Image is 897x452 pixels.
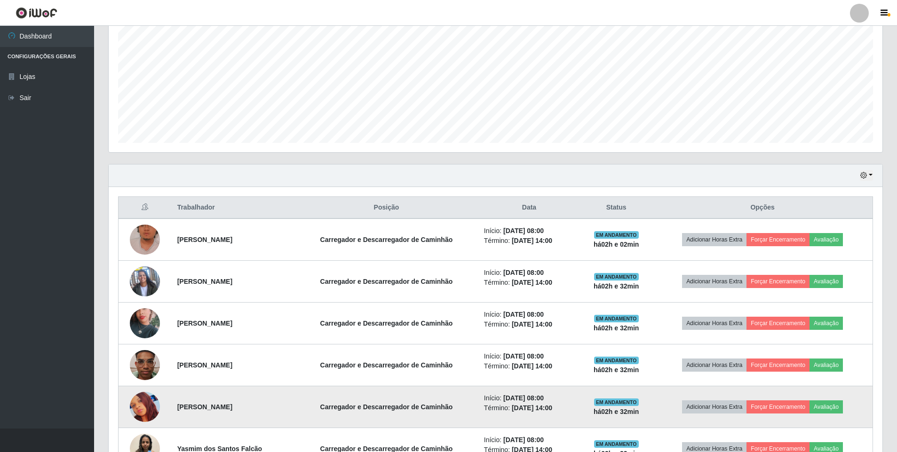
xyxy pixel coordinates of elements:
button: Avaliação [810,233,843,246]
strong: há 02 h e 32 min [594,282,639,290]
li: Término: [484,403,574,413]
th: Data [478,197,580,219]
span: EM ANDAMENTO [594,273,639,281]
button: Forçar Encerramento [746,317,810,330]
img: 1751108457941.jpeg [130,213,160,266]
time: [DATE] 08:00 [503,394,544,402]
li: Término: [484,361,574,371]
strong: Carregador e Descarregador de Caminhão [320,278,453,285]
time: [DATE] 08:00 [503,436,544,444]
li: Início: [484,226,574,236]
strong: Carregador e Descarregador de Caminhão [320,361,453,369]
time: [DATE] 08:00 [503,311,544,318]
th: Trabalhador [172,197,294,219]
strong: [PERSON_NAME] [177,403,232,411]
strong: Carregador e Descarregador de Caminhão [320,320,453,327]
strong: há 02 h e 32 min [594,324,639,332]
li: Início: [484,310,574,320]
img: 1753373599066.jpeg [130,296,160,350]
li: Início: [484,435,574,445]
button: Adicionar Horas Extra [682,358,746,372]
img: CoreUI Logo [16,7,57,19]
strong: há 02 h e 02 min [594,241,639,248]
time: [DATE] 14:00 [512,237,552,244]
button: Adicionar Horas Extra [682,400,746,413]
button: Adicionar Horas Extra [682,233,746,246]
time: [DATE] 14:00 [512,279,552,286]
li: Início: [484,268,574,278]
th: Posição [294,197,478,219]
button: Forçar Encerramento [746,275,810,288]
button: Avaliação [810,358,843,372]
button: Forçar Encerramento [746,400,810,413]
strong: Carregador e Descarregador de Caminhão [320,236,453,243]
button: Avaliação [810,400,843,413]
button: Forçar Encerramento [746,358,810,372]
th: Status [580,197,652,219]
time: [DATE] 14:00 [512,320,552,328]
span: EM ANDAMENTO [594,440,639,448]
li: Término: [484,278,574,288]
time: [DATE] 08:00 [503,269,544,276]
strong: há 02 h e 32 min [594,366,639,374]
strong: [PERSON_NAME] [177,320,232,327]
th: Opções [652,197,873,219]
time: [DATE] 14:00 [512,404,552,412]
span: EM ANDAMENTO [594,398,639,406]
li: Término: [484,236,574,246]
strong: [PERSON_NAME] [177,278,232,285]
time: [DATE] 08:00 [503,352,544,360]
li: Término: [484,320,574,329]
li: Início: [484,393,574,403]
span: EM ANDAMENTO [594,315,639,322]
strong: [PERSON_NAME] [177,361,232,369]
strong: [PERSON_NAME] [177,236,232,243]
li: Início: [484,351,574,361]
button: Avaliação [810,317,843,330]
button: Forçar Encerramento [746,233,810,246]
span: EM ANDAMENTO [594,357,639,364]
strong: há 02 h e 32 min [594,408,639,415]
button: Adicionar Horas Extra [682,317,746,330]
strong: Carregador e Descarregador de Caminhão [320,403,453,411]
time: [DATE] 08:00 [503,227,544,234]
img: 1753373810898.jpeg [130,255,160,308]
button: Avaliação [810,275,843,288]
button: Adicionar Horas Extra [682,275,746,288]
img: 1755900344420.jpeg [130,338,160,392]
time: [DATE] 14:00 [512,362,552,370]
img: 1756600974118.jpeg [130,392,160,422]
span: EM ANDAMENTO [594,231,639,239]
